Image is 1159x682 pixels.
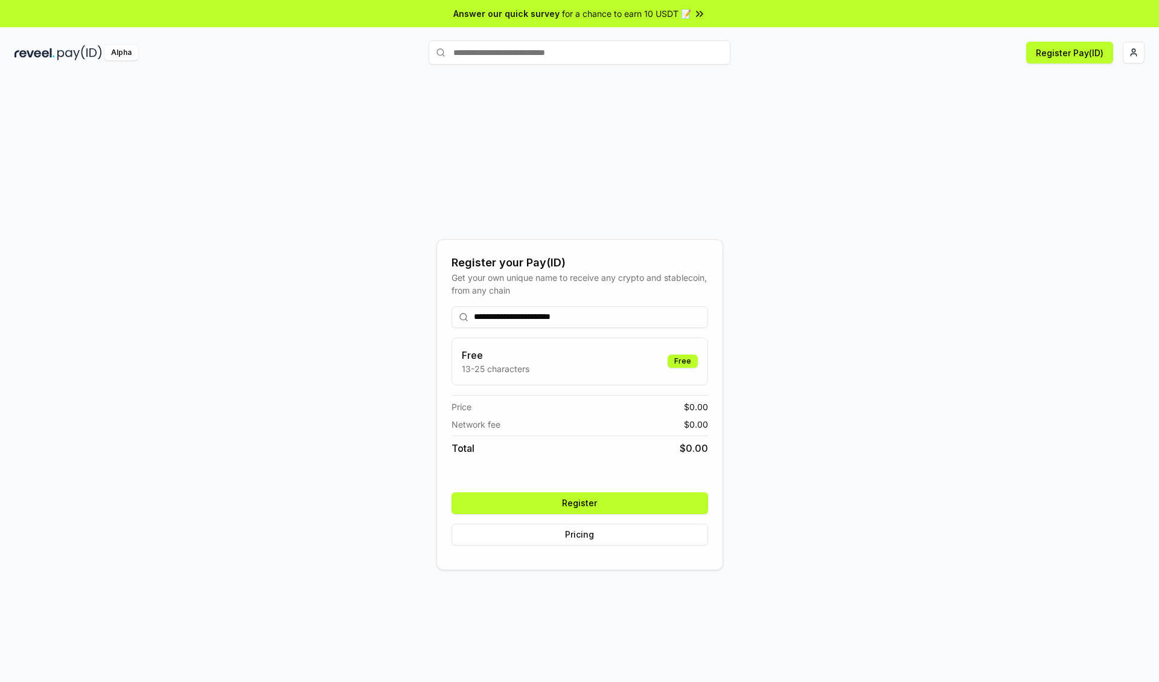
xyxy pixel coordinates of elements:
[1026,42,1113,63] button: Register Pay(ID)
[452,271,708,297] div: Get your own unique name to receive any crypto and stablecoin, from any chain
[452,492,708,514] button: Register
[104,45,138,60] div: Alpha
[14,45,55,60] img: reveel_dark
[562,7,691,20] span: for a chance to earn 10 USDT 📝
[462,348,529,362] h3: Free
[680,441,708,455] span: $ 0.00
[462,362,529,375] p: 13-25 characters
[452,254,708,271] div: Register your Pay(ID)
[452,418,500,431] span: Network fee
[57,45,102,60] img: pay_id
[453,7,560,20] span: Answer our quick survey
[684,418,708,431] span: $ 0.00
[452,441,474,455] span: Total
[668,355,698,368] div: Free
[452,524,708,545] button: Pricing
[452,401,471,413] span: Price
[684,401,708,413] span: $ 0.00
